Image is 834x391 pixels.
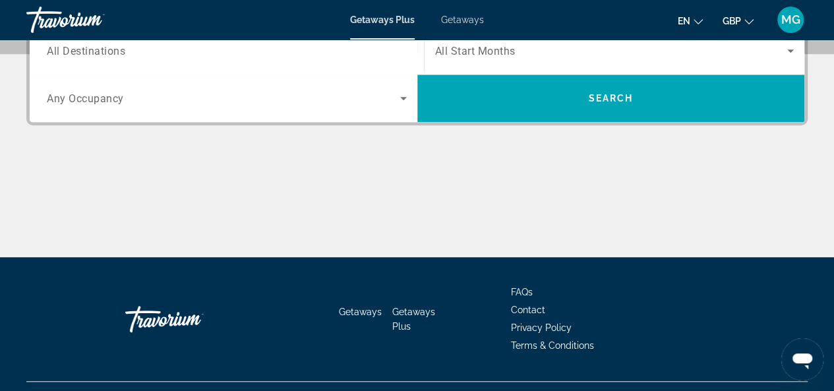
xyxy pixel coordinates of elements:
span: GBP [723,16,741,26]
span: All Start Months [435,45,516,57]
a: Getaways [441,15,484,25]
iframe: Button to launch messaging window [781,338,823,380]
a: Getaways Plus [392,307,435,332]
a: Getaways [339,307,382,317]
span: Any Occupancy [47,92,124,105]
button: Change language [678,11,703,30]
input: Select destination [47,44,407,59]
a: FAQs [511,287,533,297]
button: User Menu [773,6,808,34]
button: Search [417,75,805,122]
a: Go Home [125,299,257,339]
a: Terms & Conditions [511,340,594,351]
span: en [678,16,690,26]
a: Getaways Plus [350,15,415,25]
button: Change currency [723,11,754,30]
span: All Destinations [47,44,125,57]
span: Search [588,93,633,104]
a: Privacy Policy [511,322,572,333]
span: MG [781,13,800,26]
a: Contact [511,305,545,315]
a: Travorium [26,3,158,37]
div: Search widget [30,27,804,122]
